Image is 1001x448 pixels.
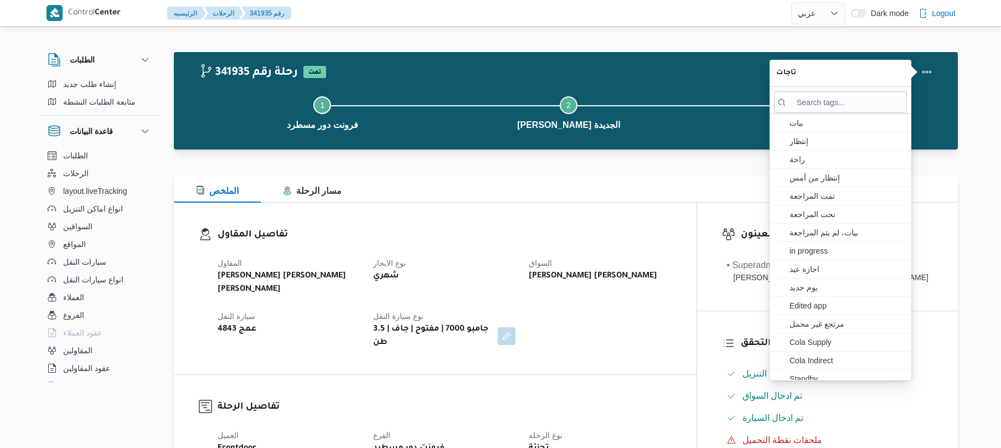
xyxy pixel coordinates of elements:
span: تم ادخال السواق [742,391,803,400]
div: • Superadmin [727,259,928,272]
button: الطلبات [48,53,152,66]
span: Logout [932,7,956,20]
span: إنتظار [790,135,905,148]
span: تمت المراجعة [790,189,905,203]
span: الملخص [196,186,239,195]
button: تم ادخال السيارة [723,409,933,427]
button: قاعدة البيانات [48,125,152,138]
span: تم ادخال تفاصيل نفاط التنزيل [742,367,850,380]
span: تم ادخال السواق [742,389,803,403]
span: العميل [218,431,239,440]
h3: المعينون [741,228,933,243]
span: السواقين [63,220,92,233]
span: إنشاء طلب جديد [63,78,116,91]
b: [PERSON_NAME] [PERSON_NAME] [PERSON_NAME] [218,270,358,296]
span: نوع سيارة النقل [373,312,424,321]
span: الفرع [373,431,390,440]
button: العملاء [43,289,156,306]
h3: قاعدة البيانات [70,125,113,138]
button: الرئيسيه [167,7,206,20]
span: فرونت دور مسطرد [287,119,358,132]
b: تمت [308,69,321,76]
span: الرحلات [63,167,89,180]
button: الطلبات [43,147,156,164]
button: الفروع [43,306,156,324]
span: [PERSON_NAME] الجديدة [517,119,620,132]
button: تم ادخال تفاصيل نفاط التنزيل [723,365,933,383]
span: اجازة عيد [790,262,905,276]
button: تم ادخال السواق [723,387,933,405]
div: [PERSON_NAME][EMAIL_ADDRESS][DOMAIN_NAME] [727,272,928,284]
button: Logout [914,2,960,24]
button: فرونت دور مسطرد [692,83,938,141]
h3: قائمة التحقق [741,336,933,351]
span: إنتظار من أمس [790,171,905,184]
span: سيارات النقل [63,255,106,269]
b: [PERSON_NAME] [PERSON_NAME] [529,270,657,283]
button: عقود المقاولين [43,359,156,377]
span: المواقع [63,238,86,251]
span: نوع الايجار [373,259,406,267]
h2: 341935 رحلة رقم [199,66,298,80]
button: الرحلات [43,164,156,182]
span: عقود المقاولين [63,362,110,375]
button: سيارات النقل [43,253,156,271]
button: layout.liveTracking [43,182,156,200]
span: تم ادخال السيارة [742,411,804,425]
button: اجهزة التليفون [43,377,156,395]
span: layout.liveTracking [63,184,127,198]
span: • Superadmin mohamed.nabil@illa.com.eg [727,259,928,284]
span: انواع سيارات النقل [63,273,123,286]
span: راحة [790,153,905,166]
button: Actions [916,61,938,83]
span: ملحقات نقطة التحميل [742,435,823,445]
span: Standby [790,372,905,385]
span: Cola Indirect [790,354,905,367]
div: قاعدة البيانات [39,147,161,387]
span: Edited app [790,299,905,312]
span: متابعة الطلبات النشطة [63,95,136,109]
span: السواق [529,259,552,267]
span: 1 [320,101,324,110]
button: إنشاء طلب جديد [43,75,156,93]
b: جامبو 7000 | مفتوح | جاف | 3.5 طن [373,323,490,349]
button: انواع اماكن التنزيل [43,200,156,218]
span: بيات، لم يتم المراجعة [790,226,905,239]
button: عقود العملاء [43,324,156,342]
h3: تفاصيل الرحلة [218,400,672,415]
span: مسار الرحلة [283,186,342,195]
button: المقاولين [43,342,156,359]
button: [PERSON_NAME] الجديدة [446,83,692,141]
span: Dark mode [866,9,909,18]
span: Cola Supply [790,336,905,349]
b: عمج 4843 [218,323,256,336]
span: اجهزة التليفون [63,379,109,393]
span: المقاول [218,259,242,267]
button: 341935 رقم [241,7,291,20]
b: شهري [373,270,399,283]
button: فرونت دور مسطرد [199,83,446,141]
span: الطلبات [63,149,88,162]
span: يوم جديد [790,281,905,294]
span: 2 [566,101,571,110]
img: X8yXhbKr1z7QwAAAABJRU5ErkJggg== [47,5,63,21]
span: نوع الرحله [529,431,563,440]
button: السواقين [43,218,156,235]
span: in progress [790,244,905,258]
span: انواع اماكن التنزيل [63,202,123,215]
button: انواع سيارات النقل [43,271,156,289]
span: تمت [303,66,326,78]
span: سيارة النقل [218,312,255,321]
span: بيات [790,116,905,130]
span: تاجات [776,66,905,80]
span: المقاولين [63,344,92,357]
span: عقود العملاء [63,326,102,339]
h3: الطلبات [70,53,95,66]
div: الطلبات [39,75,161,115]
span: الفروع [63,308,84,322]
span: تحت المراجعة [790,208,905,221]
span: مرتجع غير محمل [790,317,905,331]
h3: تفاصيل المقاول [218,228,672,243]
button: المواقع [43,235,156,253]
b: Center [95,9,121,18]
